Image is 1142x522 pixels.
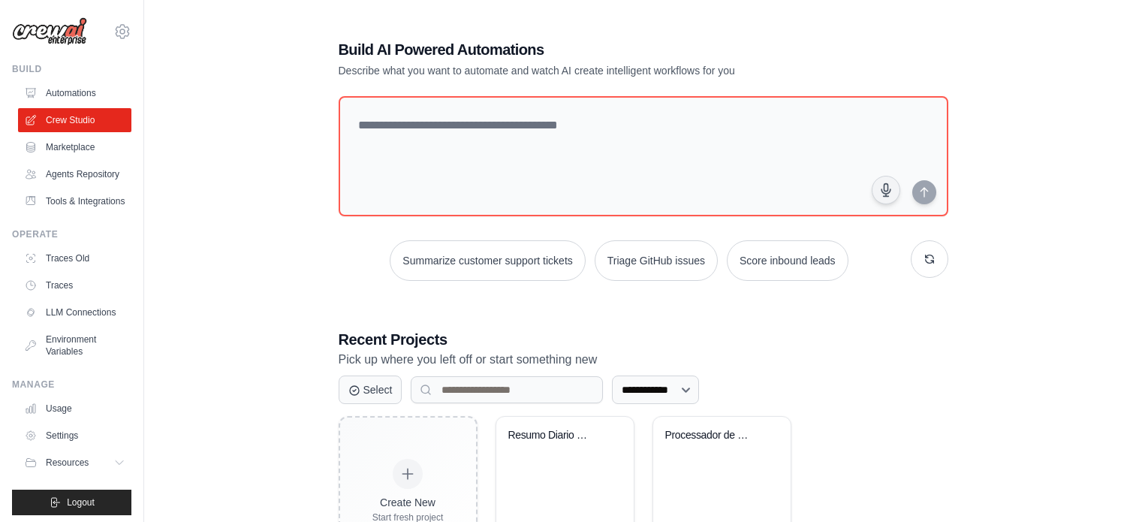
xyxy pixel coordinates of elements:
[18,135,131,159] a: Marketplace
[339,39,843,60] h1: Build AI Powered Automations
[339,63,843,78] p: Describe what you want to automate and watch AI create intelligent workflows for you
[665,429,756,442] div: Processador de Multas SharePoint
[12,379,131,391] div: Manage
[12,490,131,515] button: Logout
[18,397,131,421] a: Usage
[18,162,131,186] a: Agents Repository
[67,496,95,508] span: Logout
[12,17,87,46] img: Logo
[339,329,948,350] h3: Recent Projects
[18,108,131,132] a: Crew Studio
[18,273,131,297] a: Traces
[18,300,131,324] a: LLM Connections
[18,189,131,213] a: Tools & Integrations
[727,240,848,281] button: Score inbound leads
[18,81,131,105] a: Automations
[911,240,948,278] button: Get new suggestions
[18,246,131,270] a: Traces Old
[372,495,444,510] div: Create New
[12,228,131,240] div: Operate
[46,457,89,469] span: Resources
[339,350,948,370] p: Pick up where you left off or start something new
[18,424,131,448] a: Settings
[339,376,402,404] button: Select
[390,240,585,281] button: Summarize customer support tickets
[508,429,599,442] div: Resumo Diario de Emails Microsoft 365
[595,240,718,281] button: Triage GitHub issues
[12,63,131,75] div: Build
[18,327,131,364] a: Environment Variables
[18,451,131,475] button: Resources
[872,176,900,204] button: Click to speak your automation idea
